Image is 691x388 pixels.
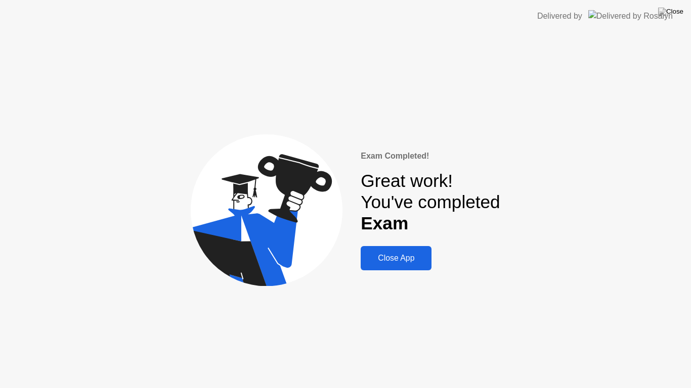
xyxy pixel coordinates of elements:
div: Delivered by [537,10,582,22]
button: Close App [361,246,431,270]
div: Close App [364,254,428,263]
div: Great work! You've completed [361,170,500,234]
img: Close [658,8,683,16]
b: Exam [361,213,408,233]
div: Exam Completed! [361,150,500,162]
img: Delivered by Rosalyn [588,10,673,22]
